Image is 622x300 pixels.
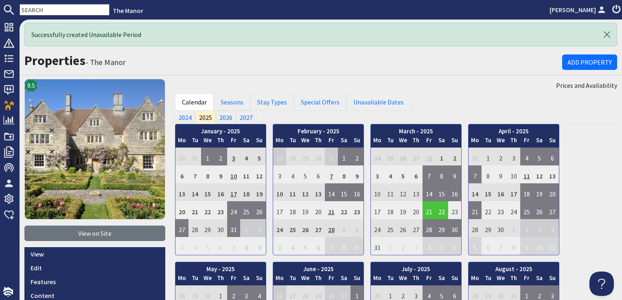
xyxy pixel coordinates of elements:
a: Properties [24,52,85,69]
td: 19 [396,201,410,219]
th: June - 2025 [273,262,364,274]
td: 29 [201,219,214,237]
td: 6 [175,165,188,183]
td: 3 [227,148,240,165]
th: Th [507,274,520,285]
td: 6 [448,237,461,255]
td: 25 [286,219,299,237]
td: 7 [188,165,201,183]
td: 30 [448,219,461,237]
th: Mo [371,136,384,148]
td: 21 [188,201,201,219]
a: Unavailable Dates [346,93,411,111]
td: 30 [175,148,188,165]
th: January - 2025 [175,124,266,136]
td: 31 [469,148,482,165]
th: Su [350,274,364,285]
td: 8 [338,165,351,183]
td: 28 [325,219,338,237]
a: The Manor [113,7,143,15]
th: Tu [188,136,201,148]
th: Su [253,136,266,148]
td: 25 [520,201,533,219]
td: 26 [299,219,312,237]
span: 9.5 [27,80,35,90]
td: 16 [448,183,461,201]
td: 2 [214,148,227,165]
td: 26 [396,219,410,237]
td: 6 [214,237,227,255]
td: 2 [350,219,364,237]
th: March - 2025 [371,124,461,136]
td: 28 [423,219,436,237]
td: 12 [533,165,546,183]
th: May - 2025 [175,262,266,274]
th: We [396,274,410,285]
td: 6 [410,165,423,183]
th: Th [214,274,227,285]
td: 23 [214,201,227,219]
th: Th [507,136,520,148]
a: Edit [24,261,165,275]
td: 3 [175,237,188,255]
th: Sa [240,136,253,148]
a: 2024 [175,111,195,124]
td: 19 [253,183,266,201]
td: 14 [423,183,436,201]
a: 2025 [195,111,216,124]
th: Fr [520,136,533,148]
td: 17 [227,183,240,201]
td: 18 [286,201,299,219]
th: We [299,136,312,148]
td: 24 [371,148,384,165]
th: Mo [469,274,482,285]
td: 6 [312,165,325,183]
th: Mo [469,136,482,148]
th: Tu [384,136,397,148]
th: Su [448,136,461,148]
td: 1 [338,219,351,237]
th: Fr [325,136,338,148]
td: 27 [546,201,559,219]
td: 1 [240,219,253,237]
th: Su [350,136,364,148]
a: 2026 [216,111,236,124]
td: 6 [312,237,325,255]
th: Fr [423,274,436,285]
th: Mo [175,136,188,148]
td: 2 [520,219,533,237]
td: 4 [286,165,299,183]
a: 2027 [236,111,256,124]
td: 28 [469,219,482,237]
td: 1 [384,237,397,255]
th: Sa [436,136,449,148]
td: 5 [436,237,449,255]
th: We [201,136,214,148]
td: 4 [423,237,436,255]
td: 7 [325,165,338,183]
td: 31 [188,148,201,165]
th: Fr [227,136,240,148]
td: 8 [507,237,520,255]
th: Fr [325,274,338,285]
td: 9 [520,237,533,255]
iframe: Toggle Customer Support [589,272,614,296]
th: Tu [482,274,495,285]
td: 18 [520,183,533,201]
td: 4 [384,165,397,183]
td: 27 [175,219,188,237]
td: 21 [325,201,338,219]
td: 1 [482,148,495,165]
td: 3 [507,148,520,165]
td: 27 [273,148,286,165]
a: Calendar [175,93,214,111]
th: Fr [423,136,436,148]
td: 30 [494,219,507,237]
td: 16 [214,183,227,201]
td: 5 [253,148,266,165]
th: We [494,274,507,285]
td: 27 [410,148,423,165]
td: 24 [273,219,286,237]
td: 27 [312,219,325,237]
td: 17 [507,183,520,201]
